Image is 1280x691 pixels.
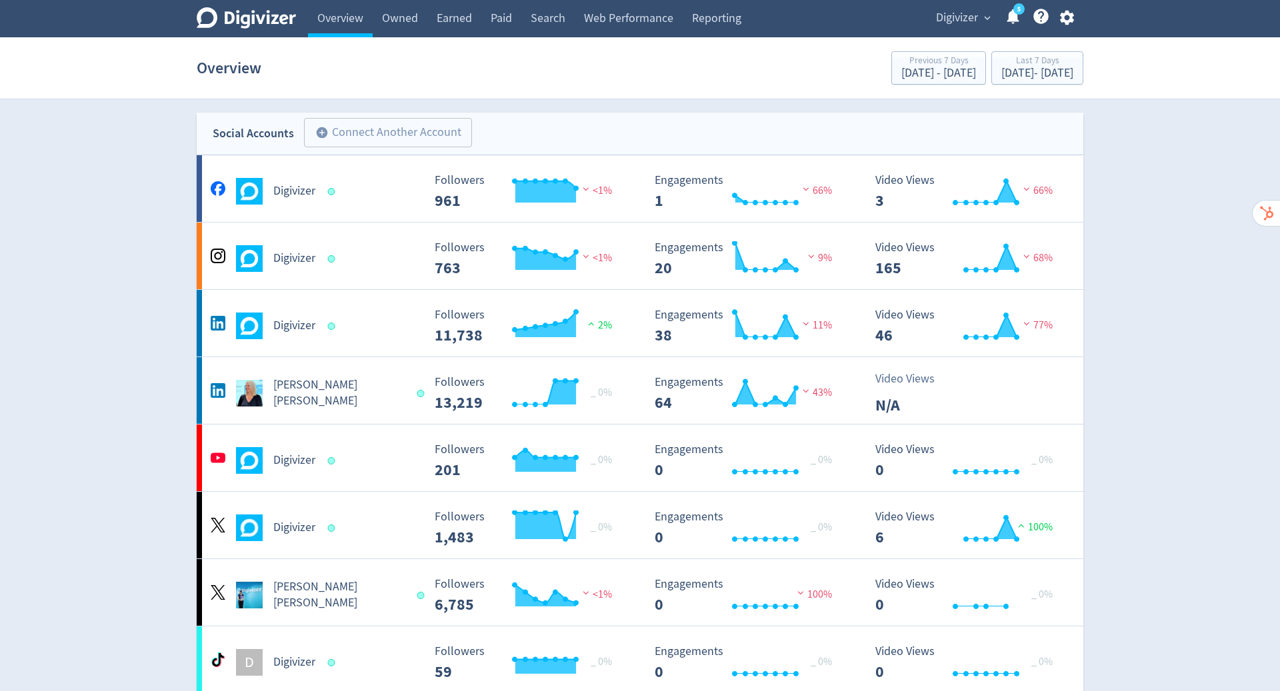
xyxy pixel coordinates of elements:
[799,184,832,197] span: 66%
[648,578,848,613] svg: Engagements 0
[585,319,612,332] span: 2%
[805,251,818,261] img: negative-performance.svg
[811,520,832,534] span: _ 0%
[1020,251,1033,261] img: negative-performance.svg
[236,178,263,205] img: Digivizer undefined
[273,452,315,468] h5: Digivizer
[869,241,1069,277] svg: Video Views 165
[1001,67,1073,79] div: [DATE] - [DATE]
[428,174,628,209] svg: Followers ---
[805,251,832,265] span: 9%
[273,318,315,334] h5: Digivizer
[273,377,405,409] h5: [PERSON_NAME] [PERSON_NAME]
[585,319,598,329] img: positive-performance.svg
[1017,5,1021,14] text: 5
[794,588,832,601] span: 100%
[197,47,261,89] h1: Overview
[875,370,952,388] p: Video Views
[869,443,1069,478] svg: Video Views 0
[648,510,848,546] svg: Engagements 0
[1020,319,1033,329] img: negative-performance.svg
[579,251,593,261] img: negative-performance.svg
[799,319,832,332] span: 11%
[428,645,628,680] svg: Followers ---
[428,578,628,613] svg: Followers ---
[294,120,472,147] a: Connect Another Account
[273,579,405,611] h5: [PERSON_NAME] [PERSON_NAME]
[869,309,1069,344] svg: Video Views 46
[869,174,1069,209] svg: Video Views 3
[273,520,315,536] h5: Digivizer
[273,654,315,670] h5: Digivizer
[428,241,628,277] svg: Followers ---
[328,457,339,464] span: Data last synced: 1 Oct 2025, 1:02pm (AEST)
[579,251,612,265] span: <1%
[981,12,993,24] span: expand_more
[648,376,848,411] svg: Engagements 64
[197,492,1083,558] a: Digivizer undefinedDigivizer Followers --- _ 0% Followers 1,483 Engagements 0 Engagements 0 _ 0% ...
[579,588,593,598] img: negative-performance.svg
[591,520,612,534] span: _ 0%
[236,380,263,406] img: Emma Lo Russo undefined
[315,126,329,139] span: add_circle
[1020,251,1053,265] span: 68%
[328,188,339,195] span: Data last synced: 1 Oct 2025, 7:02pm (AEST)
[236,649,263,676] div: D
[811,655,832,668] span: _ 0%
[591,386,612,399] span: _ 0%
[328,323,339,330] span: Data last synced: 1 Oct 2025, 7:02pm (AEST)
[579,588,612,601] span: <1%
[236,313,263,339] img: Digivizer undefined
[648,645,848,680] svg: Engagements 0
[1020,184,1053,197] span: 66%
[799,184,813,194] img: negative-performance.svg
[901,56,976,67] div: Previous 7 Days
[799,386,813,396] img: negative-performance.svg
[197,357,1083,424] a: Emma Lo Russo undefined[PERSON_NAME] [PERSON_NAME] Followers --- _ 0% Followers 13,219 Engagement...
[811,453,832,466] span: _ 0%
[591,655,612,668] span: _ 0%
[236,447,263,474] img: Digivizer undefined
[273,251,315,267] h5: Digivizer
[579,184,593,194] img: negative-performance.svg
[648,443,848,478] svg: Engagements 0
[1031,453,1053,466] span: _ 0%
[428,309,628,344] svg: Followers ---
[1015,520,1053,534] span: 100%
[799,386,832,399] span: 43%
[931,7,994,29] button: Digivizer
[417,592,428,599] span: Data last synced: 1 Oct 2025, 6:01pm (AEST)
[869,578,1069,613] svg: Video Views 0
[328,659,339,666] span: Data last synced: 1 Oct 2025, 7:02pm (AEST)
[236,245,263,272] img: Digivizer undefined
[648,241,848,277] svg: Engagements 20
[648,174,848,209] svg: Engagements 1
[936,7,978,29] span: Digivizer
[1015,520,1028,530] img: positive-performance.svg
[579,184,612,197] span: <1%
[236,514,263,541] img: Digivizer undefined
[273,183,315,199] h5: Digivizer
[799,319,813,329] img: negative-performance.svg
[428,443,628,478] svg: Followers ---
[428,510,628,546] svg: Followers ---
[328,524,339,532] span: Data last synced: 2 Oct 2025, 12:01am (AEST)
[417,390,428,397] span: Data last synced: 2 Oct 2025, 6:02am (AEST)
[328,255,339,263] span: Data last synced: 1 Oct 2025, 7:02pm (AEST)
[197,559,1083,626] a: Emma Lo Russo undefined[PERSON_NAME] [PERSON_NAME] Followers --- Followers 6,785 <1% Engagements ...
[1013,3,1025,15] a: 5
[197,223,1083,289] a: Digivizer undefinedDigivizer Followers --- Followers 763 <1% Engagements 20 Engagements 20 9% Vid...
[991,51,1083,85] button: Last 7 Days[DATE]- [DATE]
[1001,56,1073,67] div: Last 7 Days
[875,393,952,417] p: N/A
[428,376,628,411] svg: Followers ---
[197,290,1083,356] a: Digivizer undefinedDigivizer Followers --- Followers 11,738 2% Engagements 38 Engagements 38 11% ...
[794,588,807,598] img: negative-performance.svg
[304,118,472,147] button: Connect Another Account
[591,453,612,466] span: _ 0%
[197,424,1083,491] a: Digivizer undefinedDigivizer Followers --- _ 0% Followers 201 Engagements 0 Engagements 0 _ 0% Vi...
[1031,655,1053,668] span: _ 0%
[1020,319,1053,332] span: 77%
[213,124,294,143] div: Social Accounts
[648,309,848,344] svg: Engagements 38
